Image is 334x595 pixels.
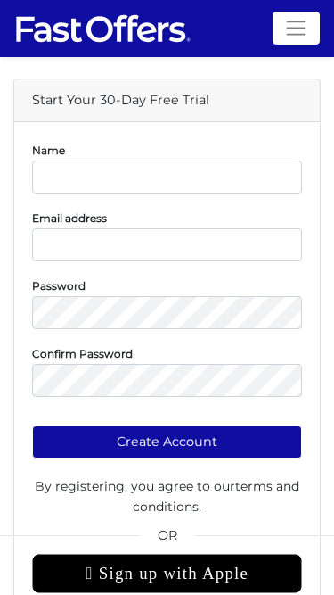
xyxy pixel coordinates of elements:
label: Confirm Password [32,351,133,356]
button: Create Account [32,426,302,459]
div: Start Your 30-Day Free Trial [14,79,320,122]
label: Password [32,284,86,288]
div: Sign up with Apple [32,554,302,593]
div: By registering, you agree to our . [32,459,302,525]
button: Toggle navigation [273,12,320,45]
label: Email address [32,216,107,220]
label: Name [32,148,65,153]
span: OR [32,525,302,554]
a: terms and conditions [133,478,299,514]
